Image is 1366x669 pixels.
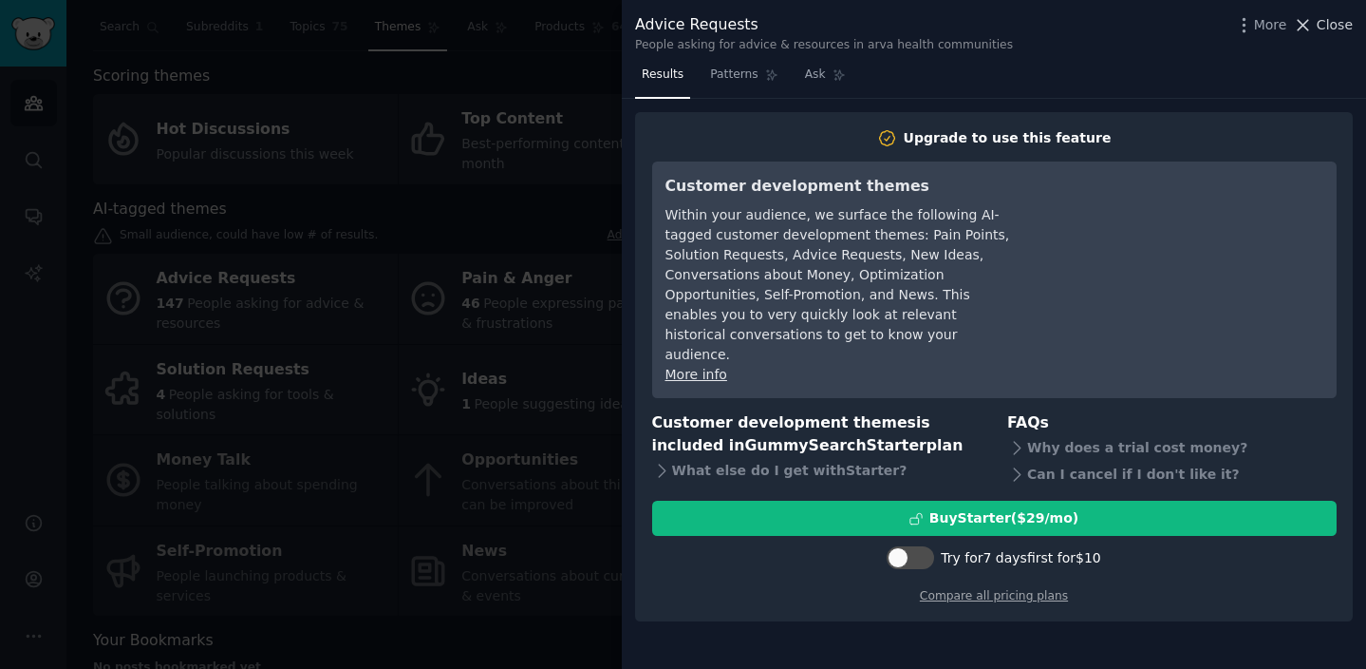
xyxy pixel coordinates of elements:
span: GummySearch Starter [744,436,926,454]
span: More [1254,15,1287,35]
iframe: YouTube video player [1039,175,1323,317]
span: Patterns [710,67,758,84]
button: Close [1293,15,1353,35]
h3: Customer development themes is included in plan [652,411,982,458]
a: Results [635,60,690,99]
div: Upgrade to use this feature [904,128,1112,148]
a: More info [665,367,727,382]
h3: FAQs [1007,411,1337,435]
a: Ask [798,60,852,99]
div: Can I cancel if I don't like it? [1007,461,1337,487]
span: Close [1317,15,1353,35]
h3: Customer development themes [665,175,1012,199]
div: Within your audience, we surface the following AI-tagged customer development themes: Pain Points... [665,205,1012,365]
button: BuyStarter($29/mo) [652,501,1337,536]
div: People asking for advice & resources in arva health communities [635,37,1013,54]
a: Patterns [703,60,784,99]
a: Compare all pricing plans [920,589,1068,602]
div: Why does a trial cost money? [1007,434,1337,461]
button: More [1234,15,1287,35]
div: Try for 7 days first for $10 [941,548,1100,568]
div: Buy Starter ($ 29 /mo ) [929,508,1078,528]
span: Results [642,67,683,84]
div: Advice Requests [635,13,1013,37]
span: Ask [805,67,826,84]
div: What else do I get with Starter ? [652,458,982,485]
